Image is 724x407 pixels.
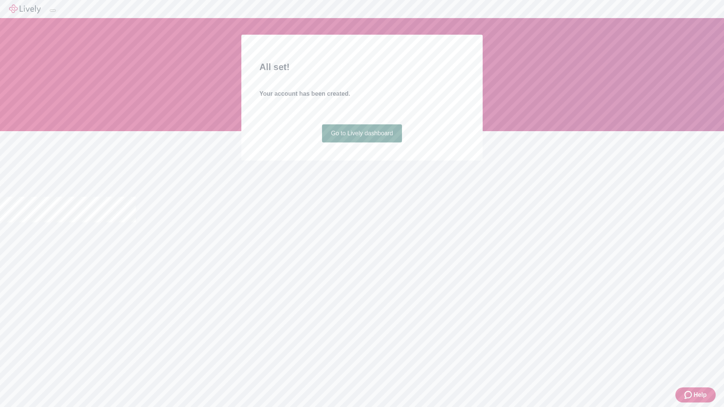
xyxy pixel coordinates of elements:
[693,390,707,399] span: Help
[675,387,716,402] button: Zendesk support iconHelp
[684,390,693,399] svg: Zendesk support icon
[50,9,56,12] button: Log out
[9,5,41,14] img: Lively
[259,60,465,74] h2: All set!
[322,124,402,142] a: Go to Lively dashboard
[259,89,465,98] h4: Your account has been created.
